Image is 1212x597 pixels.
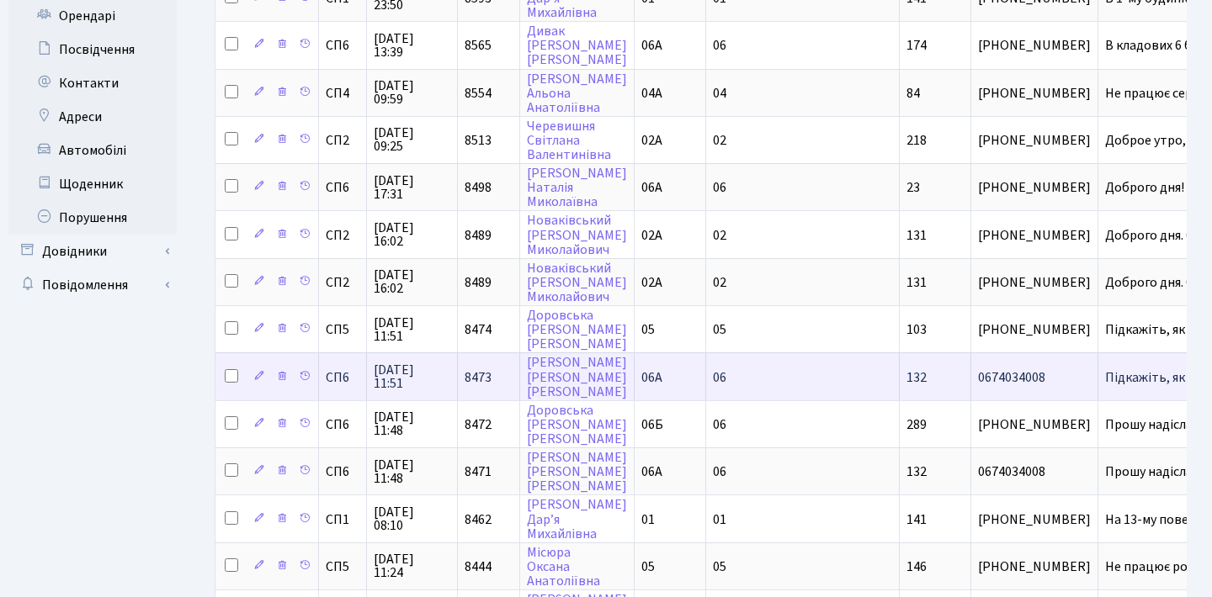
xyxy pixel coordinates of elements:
span: [PHONE_NUMBER] [978,87,1091,100]
span: СП6 [326,418,359,431]
span: 06А [641,368,662,387]
span: [PHONE_NUMBER] [978,276,1091,289]
span: 141 [906,510,927,529]
span: [PHONE_NUMBER] [978,229,1091,242]
span: [DATE] 16:02 [374,221,450,248]
span: 8498 [465,178,492,197]
a: Доровська[PERSON_NAME][PERSON_NAME] [527,306,627,353]
span: [PHONE_NUMBER] [978,181,1091,194]
span: 02А [641,131,662,150]
span: 8473 [465,368,492,387]
span: 8471 [465,462,492,481]
span: 8444 [465,557,492,576]
span: 06 [713,178,726,197]
span: Підкажіть, як у[...] [1105,368,1210,387]
span: СП5 [326,560,359,573]
span: [DATE] 11:24 [374,552,450,579]
span: [DATE] 11:48 [374,410,450,437]
span: [PHONE_NUMBER] [978,323,1091,336]
span: 8489 [465,273,492,292]
span: 8489 [465,226,492,245]
span: 01 [713,510,726,529]
span: 06А [641,36,662,55]
span: 146 [906,557,927,576]
span: 06 [713,415,726,434]
span: [DATE] 08:10 [374,505,450,532]
span: 06 [713,368,726,387]
span: 02А [641,226,662,245]
a: ЧеревишняСвітланаВалентинівна [527,117,611,164]
a: [PERSON_NAME]НаталіяМиколаївна [527,164,627,211]
a: [PERSON_NAME][PERSON_NAME][PERSON_NAME] [527,448,627,495]
span: 05 [713,557,726,576]
a: Доровська[PERSON_NAME][PERSON_NAME] [527,401,627,448]
span: 131 [906,273,927,292]
a: [PERSON_NAME][PERSON_NAME][PERSON_NAME] [527,354,627,401]
span: СП6 [326,371,359,384]
span: 131 [906,226,927,245]
span: [DATE] 09:59 [374,79,450,106]
span: 218 [906,131,927,150]
span: [PHONE_NUMBER] [978,513,1091,526]
span: 8513 [465,131,492,150]
span: СП2 [326,229,359,242]
span: 04А [641,84,662,103]
span: 06 [713,462,726,481]
span: [PHONE_NUMBER] [978,134,1091,147]
span: 132 [906,368,927,387]
span: 0674034008 [978,371,1091,384]
a: Новаківський[PERSON_NAME]Миколайович [527,259,627,306]
a: Посвідчення [8,33,177,66]
span: 01 [641,510,655,529]
span: 289 [906,415,927,434]
a: [PERSON_NAME]Дар’яМихайлівна [527,496,627,543]
a: МісюраОксанаАнатоліївна [527,543,600,590]
span: СП1 [326,513,359,526]
span: СП4 [326,87,359,100]
a: Порушення [8,201,177,235]
span: 06А [641,462,662,481]
span: 8474 [465,320,492,339]
a: Довідники [8,235,177,268]
span: [DATE] 11:51 [374,363,450,390]
span: [DATE] 17:31 [374,174,450,201]
span: 23 [906,178,920,197]
span: 05 [641,557,655,576]
span: 8565 [465,36,492,55]
span: 84 [906,84,920,103]
span: 0674034008 [978,465,1091,478]
a: Контакти [8,66,177,100]
span: СП6 [326,181,359,194]
span: СП6 [326,39,359,52]
span: [PHONE_NUMBER] [978,560,1091,573]
a: Дивак[PERSON_NAME][PERSON_NAME] [527,22,627,69]
span: 05 [713,320,726,339]
span: [DATE] 16:02 [374,268,450,295]
span: 103 [906,320,927,339]
span: [DATE] 11:48 [374,458,450,485]
span: 04 [713,84,726,103]
span: 174 [906,36,927,55]
span: 8472 [465,415,492,434]
a: Адреси [8,100,177,134]
span: [DATE] 11:51 [374,316,450,343]
span: [PHONE_NUMBER] [978,418,1091,431]
span: СП5 [326,323,359,336]
span: 02 [713,131,726,150]
span: СП6 [326,465,359,478]
span: [PHONE_NUMBER] [978,39,1091,52]
span: [DATE] 09:25 [374,126,450,153]
span: Доброго дня. 0[...] [1105,226,1209,245]
span: 02 [713,226,726,245]
span: Підкажіть, як у[...] [1105,320,1210,339]
span: 02А [641,273,662,292]
a: [PERSON_NAME]АльонаАнатоліївна [527,70,627,117]
span: [DATE] 13:39 [374,32,450,59]
span: СП2 [326,134,359,147]
span: 132 [906,462,927,481]
span: 06А [641,178,662,197]
span: 06 [713,36,726,55]
span: Доброго дня. 0[...] [1105,273,1209,292]
a: Автомобілі [8,134,177,167]
span: СП2 [326,276,359,289]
